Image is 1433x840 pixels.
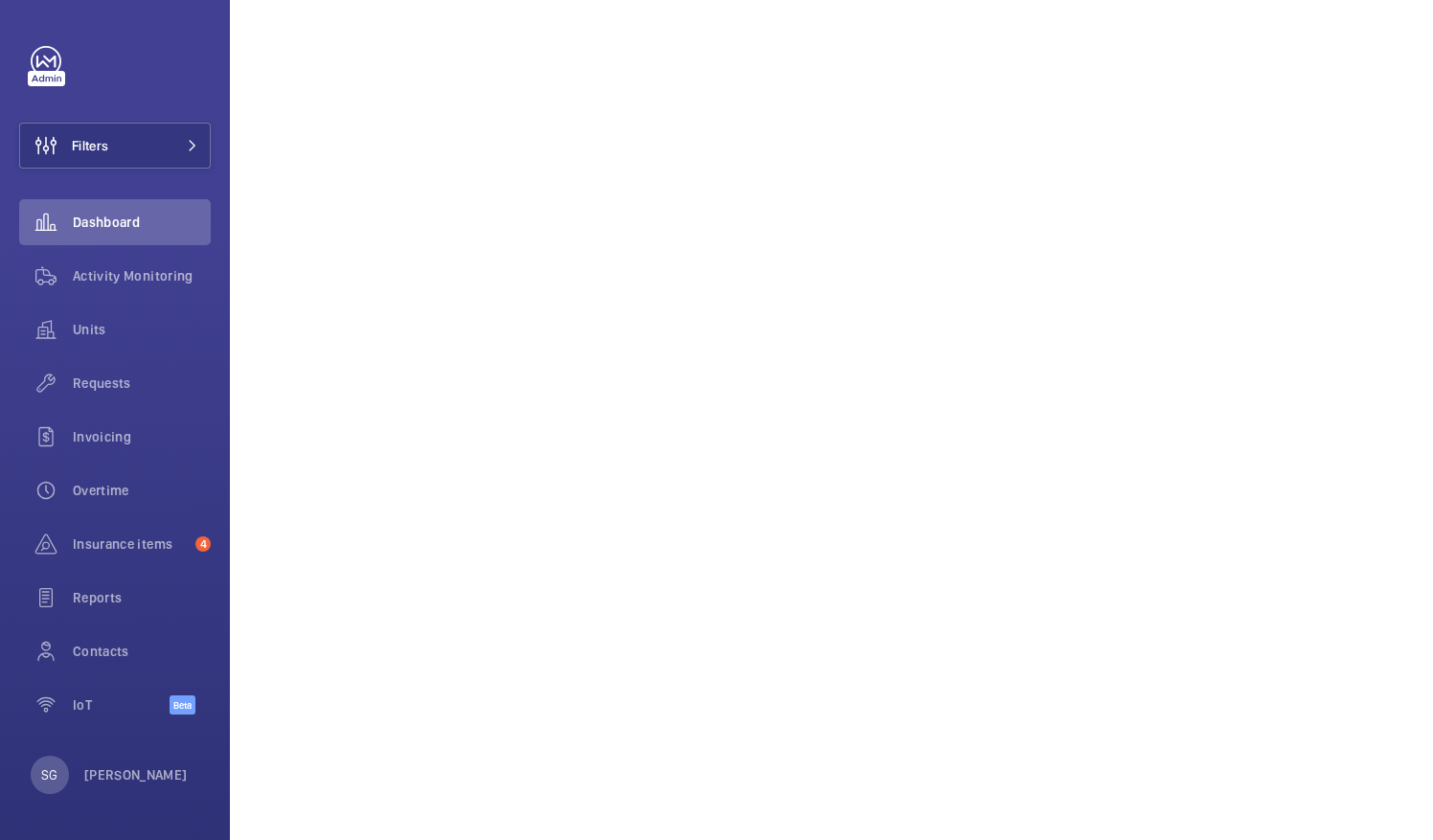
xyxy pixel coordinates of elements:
[41,765,57,784] p: SG
[73,534,188,554] span: Insurance items
[73,213,211,232] span: Dashboard
[84,765,188,784] p: [PERSON_NAME]
[73,695,170,715] span: IoT
[73,642,211,661] span: Contacts
[73,427,211,446] span: Invoicing
[73,588,211,607] span: Reports
[170,695,195,715] span: Beta
[72,136,108,155] span: Filters
[73,481,211,500] span: Overtime
[73,266,211,285] span: Activity Monitoring
[73,374,211,393] span: Requests
[195,536,211,552] span: 4
[73,320,211,339] span: Units
[19,123,211,169] button: Filters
